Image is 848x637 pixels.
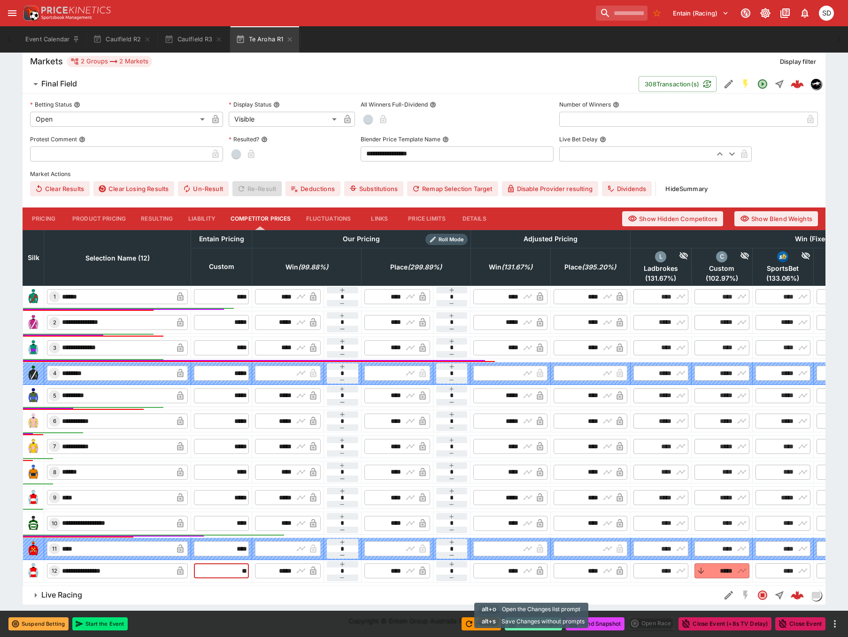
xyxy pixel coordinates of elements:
[788,586,807,605] a: 3a613bc1-06aa-432b-a37f-49d37a3938eb
[816,3,837,23] button: Stuart Dibb
[470,230,630,248] th: Adjusted Pricing
[810,78,822,90] div: nztr
[50,520,59,527] span: 10
[52,293,58,300] span: 1
[30,56,63,67] h5: Markets
[694,264,749,273] span: Custom
[633,274,688,283] span: ( 131.67 %)
[26,490,41,505] img: runner 9
[358,207,401,230] button: Links
[478,605,500,614] span: alt+o
[178,181,228,196] button: Un-Result
[20,26,85,53] button: Event Calendar
[229,135,259,143] p: Resulted?
[23,75,639,93] button: Final Field
[501,261,532,273] em: ( 131.67 %)
[75,253,160,264] span: Selection Name (12)
[554,261,626,273] span: Place(395.20%)
[791,589,804,602] div: 3a613bc1-06aa-432b-a37f-49d37a3938eb
[501,617,585,626] span: Save Changes without prompts
[754,587,771,604] button: Closed
[566,617,624,630] button: Send Snapshot
[716,251,727,262] div: custom
[41,79,77,89] h6: Final Field
[819,6,834,21] div: Stuart Dibb
[660,181,713,196] button: HideSummary
[41,7,111,14] img: PriceKinetics
[191,230,252,248] th: Entain Pricing
[26,563,41,578] img: runner 12
[26,388,41,403] img: runner 5
[655,251,666,262] div: ladbrokes
[720,587,737,604] button: Edit Detail
[26,541,41,556] img: runner 11
[774,54,822,69] button: Display filter
[51,392,58,399] span: 5
[41,590,82,600] h6: Live Racing
[229,112,340,127] div: Visible
[26,465,41,480] img: runner 8
[191,248,252,285] th: Custom
[407,181,498,196] button: Remap Selection Target
[26,366,41,381] img: runner 4
[734,211,818,226] button: Show Blend Weights
[755,274,810,283] span: ( 133.06 %)
[582,261,616,273] em: ( 395.20 %)
[757,590,768,601] svg: Closed
[453,207,495,230] button: Details
[232,181,282,196] span: Re-Result
[829,618,840,629] button: more
[93,181,174,196] button: Clear Losing Results
[30,167,818,181] label: Market Actions
[678,617,771,630] button: Close Event (+8s TV Delay)
[791,77,804,91] div: 571606c7-b3fc-413c-93b7-4ca1ef9b47ee
[26,289,41,304] img: runner 1
[408,261,442,273] em: ( 299.89 %)
[442,136,449,143] button: Blender Price Template Name
[649,6,664,21] button: No Bookmarks
[727,251,749,262] div: Hide Competitor
[51,443,58,450] span: 7
[737,5,754,22] button: Connected to PK
[339,233,384,245] div: Our Pricing
[181,207,223,230] button: Liability
[777,5,794,22] button: Documentation
[51,469,58,476] span: 8
[462,617,501,630] button: Refresh
[30,135,77,143] p: Protest Comment
[788,75,807,93] a: 571606c7-b3fc-413c-93b7-4ca1ef9b47ee
[51,418,58,424] span: 6
[79,136,85,143] button: Protest Comment
[50,568,59,574] span: 12
[502,181,598,196] button: Disable Provider resulting
[737,76,754,92] button: SGM Enabled
[299,207,359,230] button: Fluctuations
[23,230,44,285] th: Silk
[50,545,59,552] span: 11
[30,181,90,196] button: Clear Results
[757,78,768,90] svg: Open
[298,261,328,273] em: ( 99.88 %)
[380,261,452,273] span: Place(299.89%)
[791,589,804,602] img: logo-cerberus--red.svg
[559,135,598,143] p: Live Bet Delay
[667,6,734,21] button: Select Tenant
[777,251,788,262] div: sportsbet
[23,586,720,605] button: Live Racing
[600,136,606,143] button: Live Bet Delay
[771,76,788,92] button: Straight
[87,26,157,53] button: Caulfield R2
[51,494,58,501] span: 9
[754,76,771,92] button: Open
[285,181,340,196] button: Deductions
[159,26,228,53] button: Caulfield R3
[811,79,821,89] img: nztr
[21,4,39,23] img: PriceKinetics Logo
[622,211,723,226] button: Show Hidden Competitors
[70,56,148,67] div: 2 Groups 2 Markets
[757,5,774,22] button: Toggle light/dark mode
[361,100,428,108] p: All Winners Full-Dividend
[810,590,822,601] div: liveracing
[425,234,468,245] div: Show/hide Price Roll mode configuration.
[51,370,58,376] span: 4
